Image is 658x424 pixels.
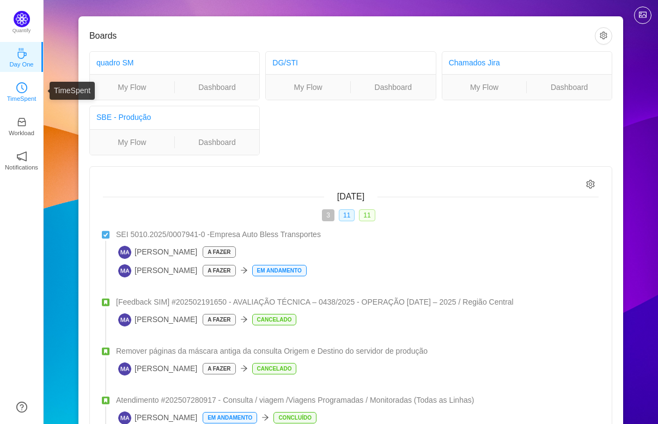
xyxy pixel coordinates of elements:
a: DG/STI [272,58,298,67]
i: icon: clock-circle [16,82,27,93]
span: 11 [339,209,355,221]
p: Concluído [274,413,316,423]
p: Cancelado [253,314,296,325]
button: icon: picture [634,7,651,24]
a: My Flow [90,81,174,93]
a: Dashboard [527,81,612,93]
a: Remover páginas da máscara antiga da consulta Origem e Destino do servidor de produção [116,346,599,357]
i: icon: coffee [16,48,27,59]
i: icon: arrow-right [240,316,248,323]
p: TimeSpent [7,94,36,104]
a: quadro SM [96,58,133,67]
i: icon: notification [16,151,27,162]
a: SBE - Produção [96,113,151,122]
a: Dashboard [175,136,260,148]
span: [PERSON_NAME] [118,264,197,277]
p: A fazer [203,364,235,374]
img: MA [118,313,131,326]
p: Em andamento [253,265,306,276]
img: MA [118,246,131,259]
span: Remover páginas da máscara antiga da consulta Origem e Destino do servidor de produção [116,346,428,357]
a: Dashboard [351,81,436,93]
img: MA [118,362,131,375]
a: icon: coffeeDay One [16,51,27,62]
a: icon: clock-circleTimeSpent [16,86,27,96]
p: Cancelado [253,364,296,374]
span: [PERSON_NAME] [118,246,197,259]
span: [PERSON_NAME] [118,313,197,326]
a: icon: inboxWorkload [16,120,27,131]
i: icon: setting [586,180,595,189]
p: A fazer [203,314,235,325]
span: Atendimento #202507280917 - Consulta / viagem /Viagens Programadas / Monitoradas (Todas as Linhas) [116,395,474,406]
h3: Boards [89,31,595,41]
a: [Feedback SIM] #202502191650 - AVALIAÇÃO TÉCNICA – 0438/2025 - OPERAÇÃO [DATE] – 2025 / Região Ce... [116,296,599,308]
a: Chamados Jira [449,58,500,67]
p: Day One [9,59,33,69]
img: Quantify [14,11,30,27]
p: Em andamento [203,413,257,423]
i: icon: inbox [16,117,27,128]
img: MA [118,264,131,277]
a: icon: question-circle [16,402,27,413]
p: Workload [9,128,34,138]
span: 3 [322,209,334,221]
a: icon: notificationNotifications [16,154,27,165]
span: [Feedback SIM] #202502191650 - AVALIAÇÃO TÉCNICA – 0438/2025 - OPERAÇÃO [DATE] – 2025 / Região Ce... [116,296,514,308]
span: [DATE] [337,192,364,201]
p: A fazer [203,247,235,257]
a: SEI 5010.2025/0007941-0 -Empresa Auto Bless Transportes [116,229,599,240]
button: icon: setting [595,27,612,45]
span: 11 [359,209,375,221]
a: Dashboard [175,81,260,93]
a: My Flow [442,81,527,93]
a: Atendimento #202507280917 - Consulta / viagem /Viagens Programadas / Monitoradas (Todas as Linhas) [116,395,599,406]
span: [PERSON_NAME] [118,362,197,375]
span: SEI 5010.2025/0007941-0 -Empresa Auto Bless Transportes [116,229,321,240]
i: icon: arrow-right [261,414,269,421]
p: Notifications [5,162,38,172]
a: My Flow [266,81,350,93]
i: icon: arrow-right [240,365,248,372]
i: icon: arrow-right [240,266,248,274]
p: Quantify [13,27,31,35]
p: A fazer [203,265,235,276]
a: My Flow [90,136,174,148]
